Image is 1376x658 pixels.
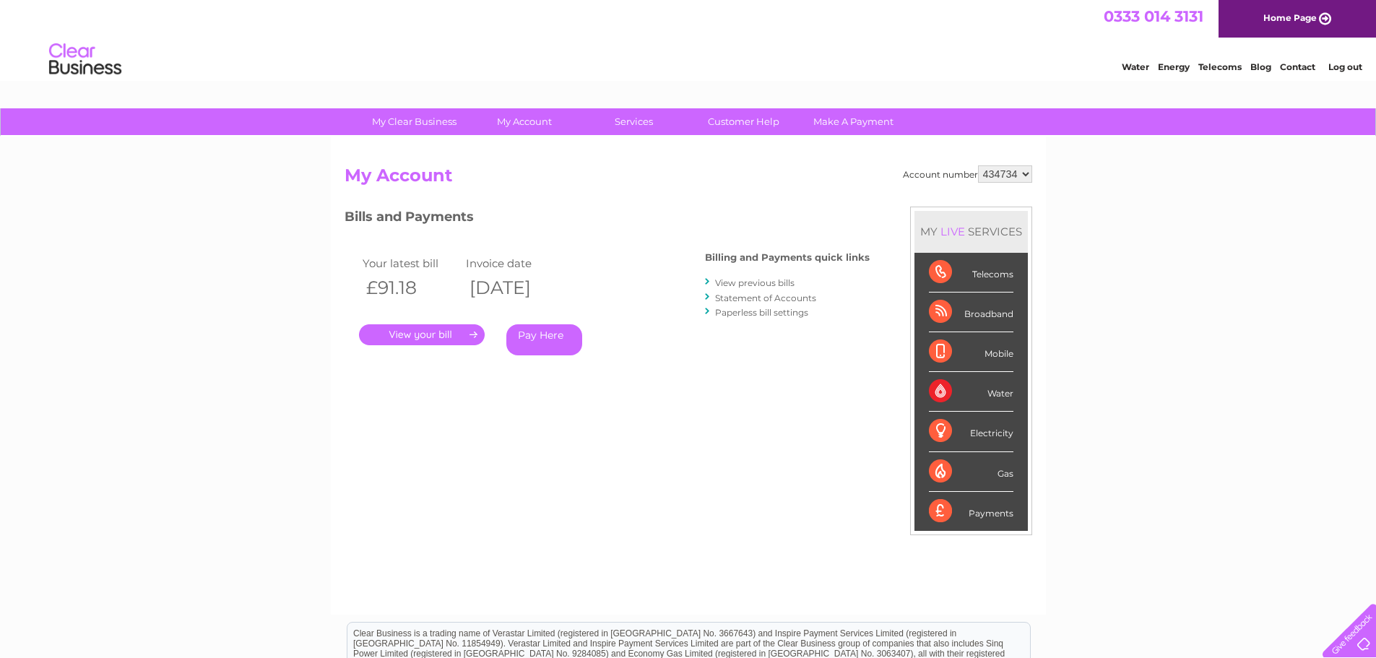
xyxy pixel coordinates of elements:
[705,252,870,263] h4: Billing and Payments quick links
[1328,61,1362,72] a: Log out
[1158,61,1190,72] a: Energy
[462,273,566,303] th: [DATE]
[794,108,913,135] a: Make A Payment
[359,273,463,303] th: £91.18
[1250,61,1271,72] a: Blog
[462,254,566,273] td: Invoice date
[506,324,582,355] a: Pay Here
[347,8,1030,70] div: Clear Business is a trading name of Verastar Limited (registered in [GEOGRAPHIC_DATA] No. 3667643...
[1122,61,1149,72] a: Water
[345,165,1032,193] h2: My Account
[684,108,803,135] a: Customer Help
[715,293,816,303] a: Statement of Accounts
[715,307,808,318] a: Paperless bill settings
[1280,61,1315,72] a: Contact
[938,225,968,238] div: LIVE
[929,293,1013,332] div: Broadband
[929,492,1013,531] div: Payments
[574,108,693,135] a: Services
[929,452,1013,492] div: Gas
[345,207,870,232] h3: Bills and Payments
[914,211,1028,252] div: MY SERVICES
[715,277,795,288] a: View previous bills
[355,108,474,135] a: My Clear Business
[1198,61,1242,72] a: Telecoms
[464,108,584,135] a: My Account
[359,324,485,345] a: .
[359,254,463,273] td: Your latest bill
[48,38,122,82] img: logo.png
[929,412,1013,451] div: Electricity
[903,165,1032,183] div: Account number
[929,372,1013,412] div: Water
[929,253,1013,293] div: Telecoms
[929,332,1013,372] div: Mobile
[1104,7,1203,25] a: 0333 014 3131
